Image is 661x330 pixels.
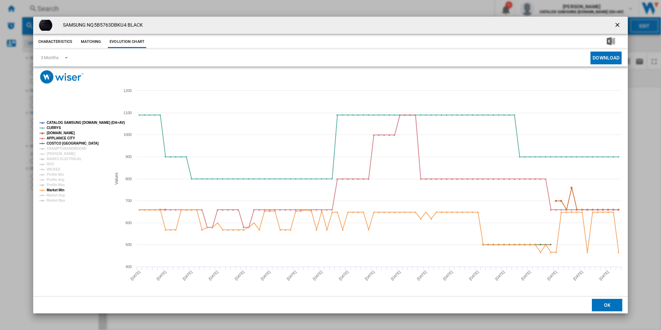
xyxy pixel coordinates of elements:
tspan: 500 [125,242,132,247]
tspan: CURRYS [47,126,61,130]
tspan: [DATE] [572,270,584,281]
tspan: 400 [125,265,132,269]
tspan: [DATE] [364,270,375,281]
tspan: 1200 [123,89,132,93]
tspan: [DATE] [468,270,480,281]
tspan: [DATE] [260,270,271,281]
tspan: WICKES [47,167,60,171]
tspan: CATALOG SAMSUNG [DOMAIN_NAME] (DA+AV) [47,121,125,125]
tspan: Market Max [47,199,65,202]
tspan: [DATE] [234,270,245,281]
tspan: 900 [125,155,132,159]
button: Download in Excel [596,36,626,48]
tspan: RDO [47,162,54,166]
tspan: [DATE] [130,270,141,281]
div: 3 Months [41,55,59,60]
tspan: [DATE] [181,270,193,281]
tspan: [DATE] [390,270,401,281]
tspan: COSTCO [GEOGRAPHIC_DATA] [47,141,99,145]
button: Evolution chart [108,36,146,48]
tspan: [DATE] [598,270,609,281]
button: Characteristics [37,36,74,48]
tspan: 1000 [123,132,132,137]
tspan: Values [114,173,119,185]
tspan: [DATE] [520,270,531,281]
tspan: [DATE] [442,270,453,281]
button: Download [590,52,622,64]
tspan: Profile Avg [47,178,64,182]
md-dialog: Product popup [33,17,628,314]
img: logo_wiser_300x94.png [40,70,83,84]
tspan: [DOMAIN_NAME] [47,131,75,135]
tspan: [DATE] [416,270,427,281]
tspan: 800 [125,177,132,181]
tspan: [DATE] [338,270,349,281]
ng-md-icon: getI18NText('BUTTONS.CLOSE_DIALOG') [614,21,622,30]
tspan: Market Avg [47,193,65,197]
tspan: [DATE] [546,270,558,281]
img: 10239763 [39,18,53,32]
tspan: [DATE] [494,270,505,281]
tspan: [DATE] [312,270,323,281]
tspan: [DATE] [286,270,297,281]
tspan: CRAMPTONANDMOORE [47,147,87,150]
button: OK [592,299,622,311]
tspan: [PERSON_NAME] [47,152,75,156]
img: excel-24x24.png [607,37,615,45]
tspan: 600 [125,221,132,225]
tspan: Profile Min [47,173,64,176]
tspan: [DATE] [156,270,167,281]
h4: SAMSUNG NQ5B5763DBKU4 BLACK [59,22,143,29]
tspan: MARKS ELECTRICAL [47,157,82,161]
tspan: APPLIANCE CITY [47,136,75,140]
tspan: Profile Max [47,183,65,187]
tspan: 700 [125,199,132,203]
tspan: Market Min [47,188,64,192]
button: getI18NText('BUTTONS.CLOSE_DIALOG') [611,18,625,32]
tspan: [DATE] [208,270,219,281]
button: Matching [76,36,106,48]
tspan: 1100 [123,111,132,115]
